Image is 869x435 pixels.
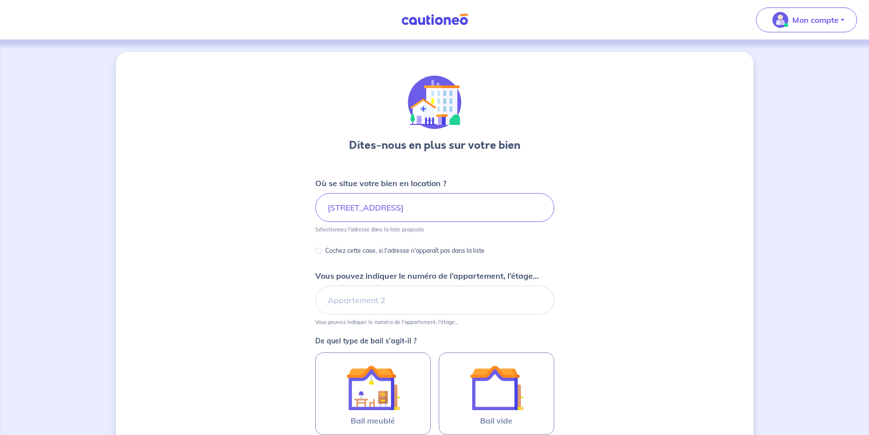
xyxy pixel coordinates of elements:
[756,7,857,32] button: illu_account_valid_menu.svgMon compte
[315,226,424,233] p: Sélectionnez l'adresse dans la liste proposée
[408,76,462,129] img: illu_houses.svg
[315,270,539,282] p: Vous pouvez indiquer le numéro de l’appartement, l’étage...
[346,361,400,415] img: illu_furnished_lease.svg
[325,245,485,257] p: Cochez cette case, si l'adresse n'apparaît pas dans la liste
[397,13,472,26] img: Cautioneo
[351,415,395,427] span: Bail meublé
[792,14,839,26] p: Mon compte
[315,319,458,326] p: Vous pouvez indiquer le numéro de l’appartement, l’étage...
[470,361,523,415] img: illu_empty_lease.svg
[772,12,788,28] img: illu_account_valid_menu.svg
[480,415,512,427] span: Bail vide
[315,177,446,189] p: Où se situe votre bien en location ?
[315,286,554,315] input: Appartement 2
[315,193,554,222] input: 2 rue de paris, 59000 lille
[349,137,520,153] h3: Dites-nous en plus sur votre bien
[315,337,554,344] p: De quel type de bail s’agit-il ?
